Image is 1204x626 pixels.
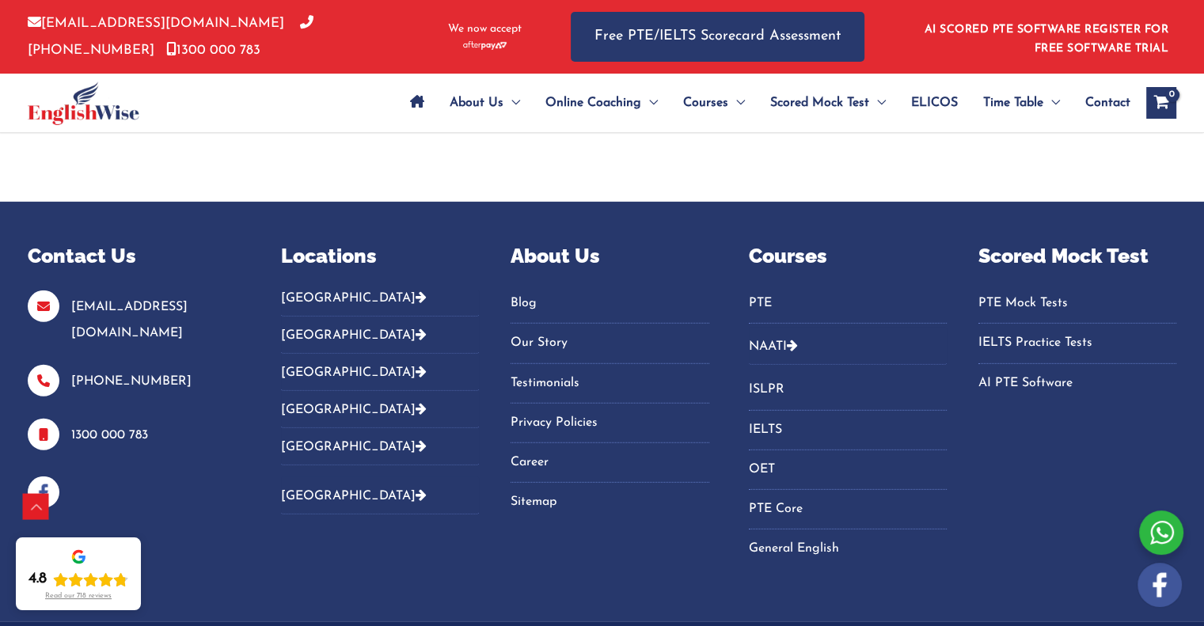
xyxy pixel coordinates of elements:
a: Scored Mock TestMenu Toggle [758,75,898,131]
a: CoursesMenu Toggle [670,75,758,131]
img: facebook-blue-icons.png [28,476,59,508]
span: About Us [450,75,503,131]
a: Our Story [511,330,708,356]
p: Contact Us [28,241,241,271]
a: [EMAIL_ADDRESS][DOMAIN_NAME] [28,17,284,30]
img: cropped-ew-logo [28,82,139,125]
button: [GEOGRAPHIC_DATA] [281,428,479,465]
a: IELTS [749,417,947,443]
nav: Menu [511,290,708,516]
a: Online CoachingMenu Toggle [533,75,670,131]
a: General English [749,536,947,562]
div: Read our 718 reviews [45,592,112,601]
a: Career [511,450,708,476]
span: Menu Toggle [869,75,886,131]
span: Online Coaching [545,75,641,131]
button: [GEOGRAPHIC_DATA] [281,391,479,428]
aside: Footer Widget 2 [281,241,479,527]
span: Time Table [983,75,1043,131]
a: AI PTE Software [978,370,1176,396]
a: PTE Core [749,496,947,522]
a: ISLPR [749,377,947,403]
a: [PHONE_NUMBER] [28,17,313,56]
a: Free PTE/IELTS Scorecard Assessment [571,12,864,62]
a: 1300 000 783 [71,429,148,442]
button: [GEOGRAPHIC_DATA] [281,354,479,391]
img: white-facebook.png [1138,563,1182,607]
a: Time TableMenu Toggle [970,75,1073,131]
nav: Menu [749,377,947,562]
a: Contact [1073,75,1130,131]
span: Menu Toggle [503,75,520,131]
a: 1300 000 783 [166,44,260,57]
p: About Us [511,241,708,271]
span: Menu Toggle [1043,75,1060,131]
a: Testimonials [511,370,708,396]
a: [GEOGRAPHIC_DATA] [281,441,427,453]
a: Privacy Policies [511,410,708,436]
img: Afterpay-Logo [463,41,507,50]
a: OET [749,457,947,483]
a: Sitemap [511,489,708,515]
span: Courses [683,75,728,131]
a: PTE [749,290,947,317]
p: Locations [281,241,479,271]
a: AI SCORED PTE SOFTWARE REGISTER FOR FREE SOFTWARE TRIAL [925,24,1169,55]
button: [GEOGRAPHIC_DATA] [281,317,479,354]
a: ELICOS [898,75,970,131]
aside: Footer Widget 1 [28,241,241,509]
a: [EMAIL_ADDRESS][DOMAIN_NAME] [71,301,188,340]
span: ELICOS [911,75,958,131]
a: [GEOGRAPHIC_DATA] [281,490,427,503]
a: NAATI [749,340,787,353]
span: Scored Mock Test [770,75,869,131]
span: We now accept [448,21,522,37]
a: [PHONE_NUMBER] [71,375,192,388]
nav: Site Navigation: Main Menu [397,75,1130,131]
a: PTE Mock Tests [978,290,1176,317]
p: Courses [749,241,947,271]
nav: Menu [749,290,947,324]
aside: Footer Widget 3 [511,241,708,536]
div: Rating: 4.8 out of 5 [28,570,128,589]
button: [GEOGRAPHIC_DATA] [281,290,479,317]
span: Menu Toggle [641,75,658,131]
a: View Shopping Cart, empty [1146,87,1176,119]
p: Scored Mock Test [978,241,1176,271]
div: 4.8 [28,570,47,589]
button: [GEOGRAPHIC_DATA] [281,477,479,514]
aside: Header Widget 1 [915,11,1176,63]
aside: Footer Widget 4 [749,241,947,582]
a: Blog [511,290,708,317]
span: Contact [1085,75,1130,131]
a: About UsMenu Toggle [437,75,533,131]
a: IELTS Practice Tests [978,330,1176,356]
span: Menu Toggle [728,75,745,131]
nav: Menu [978,290,1176,396]
button: NAATI [749,328,947,365]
